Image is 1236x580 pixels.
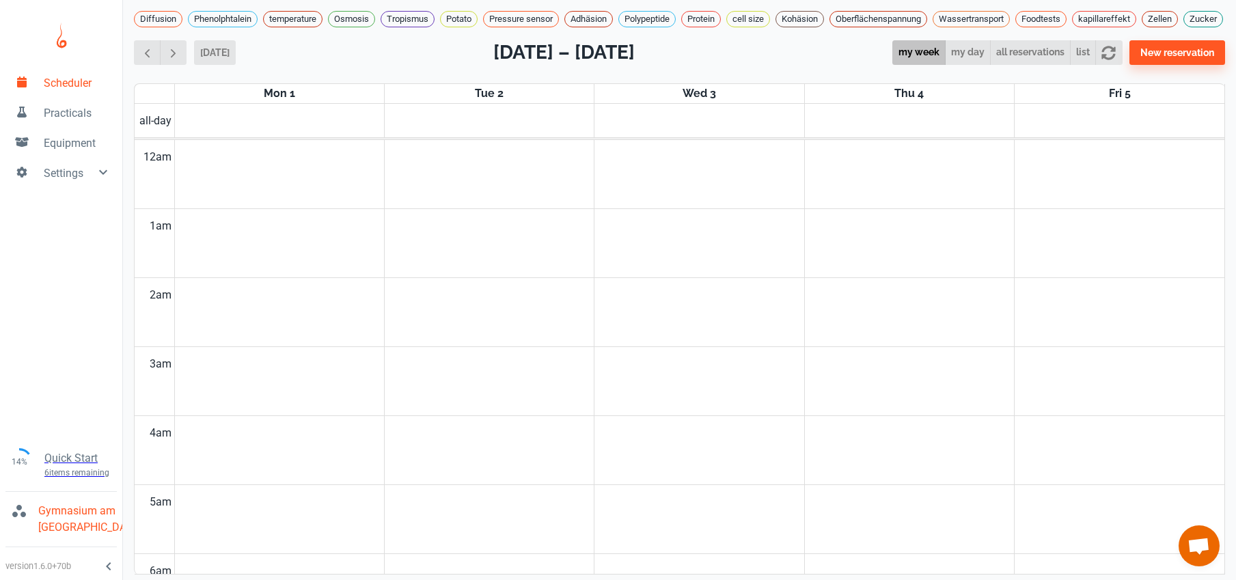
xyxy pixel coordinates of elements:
[945,40,991,66] button: my day
[472,84,506,103] a: September 2, 2025
[829,11,927,27] div: Oberflächenspannung
[933,11,1010,27] div: Wassertransport
[147,347,174,381] div: 3am
[188,11,258,27] div: Phenolphtalein
[681,11,721,27] div: Protein
[381,12,434,26] span: Tropismus
[194,40,236,65] button: [DATE]
[682,12,720,26] span: Protein
[1015,11,1067,27] div: Foodtests
[1073,12,1136,26] span: kapillareffekt
[135,12,182,26] span: Diffusion
[680,84,719,103] a: September 3, 2025
[381,11,435,27] div: Tropismus
[776,12,823,26] span: Kohäsion
[830,12,926,26] span: Oberflächenspannung
[329,12,374,26] span: Osmosis
[1184,12,1222,26] span: Zucker
[1142,12,1177,26] span: Zellen
[328,11,375,27] div: Osmosis
[1095,40,1122,66] button: refresh
[1106,84,1134,103] a: September 5, 2025
[1016,12,1066,26] span: Foodtests
[726,11,770,27] div: cell size
[619,12,675,26] span: Polypeptide
[618,11,676,27] div: Polypeptide
[1129,40,1225,65] button: New reservation
[261,84,298,103] a: September 1, 2025
[134,40,161,66] button: Previous week
[1142,11,1178,27] div: Zellen
[933,12,1009,26] span: Wassertransport
[441,12,477,26] span: Potato
[727,12,769,26] span: cell size
[147,485,174,519] div: 5am
[775,11,824,27] div: Kohäsion
[264,12,322,26] span: temperature
[484,12,558,26] span: Pressure sensor
[147,278,174,312] div: 2am
[892,40,946,66] button: my week
[493,38,635,67] h2: [DATE] – [DATE]
[263,11,322,27] div: temperature
[892,84,926,103] a: September 4, 2025
[990,40,1071,66] button: all reservations
[1072,11,1136,27] div: kapillareffekt
[137,113,174,129] span: all-day
[134,11,182,27] div: Diffusion
[483,11,559,27] div: Pressure sensor
[147,416,174,450] div: 4am
[440,11,478,27] div: Potato
[1070,40,1096,66] button: list
[1179,525,1220,566] a: Chat öffnen
[147,209,174,243] div: 1am
[141,140,174,174] div: 12am
[1183,11,1223,27] div: Zucker
[160,40,187,66] button: Next week
[565,12,612,26] span: Adhäsion
[564,11,613,27] div: Adhäsion
[189,12,257,26] span: Phenolphtalein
